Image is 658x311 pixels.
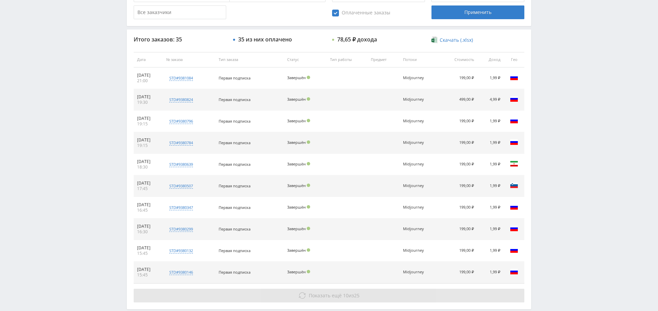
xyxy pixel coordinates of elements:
[307,119,310,122] span: Подтвержден
[510,181,518,189] img: svn.png
[169,226,193,232] div: std#9380299
[169,75,193,81] div: std#9381084
[403,205,434,210] div: Midjourney
[137,181,159,186] div: [DATE]
[219,205,251,210] span: Первая подписка
[403,97,434,102] div: Midjourney
[219,119,251,124] span: Первая подписка
[287,118,306,123] span: Завершён
[169,140,193,146] div: std#9380784
[137,78,159,84] div: 21:00
[477,52,504,67] th: Доход
[307,97,310,101] span: Подтвержден
[510,268,518,276] img: rus.png
[440,37,473,43] span: Скачать (.xlsx)
[309,292,360,299] span: из
[309,292,342,299] span: Показать ещё
[137,245,159,251] div: [DATE]
[510,138,518,146] img: rus.png
[510,224,518,233] img: rus.png
[287,97,306,102] span: Завершён
[403,248,434,253] div: Midjourney
[439,132,477,154] td: 199,00 ₽
[477,240,504,262] td: 1,99 ₽
[219,270,251,275] span: Первая подписка
[510,203,518,211] img: rus.png
[169,270,193,275] div: std#9380146
[134,5,226,19] input: Все заказчики
[307,162,310,165] span: Подтвержден
[403,162,434,166] div: Midjourney
[137,164,159,170] div: 18:30
[287,140,306,145] span: Завершён
[169,97,193,102] div: std#9380824
[439,262,477,283] td: 199,00 ₽
[219,140,251,145] span: Первая подписка
[287,226,306,231] span: Завершён
[137,94,159,100] div: [DATE]
[477,197,504,219] td: 1,99 ₽
[169,183,193,189] div: std#9380507
[477,154,504,175] td: 1,99 ₽
[332,10,390,16] span: Оплаченные заказы
[510,73,518,82] img: rus.png
[354,292,360,299] span: 25
[510,116,518,125] img: rus.png
[477,132,504,154] td: 1,99 ₽
[307,140,310,144] span: Подтвержден
[431,36,437,43] img: xlsx
[307,227,310,230] span: Подтвержден
[439,240,477,262] td: 199,00 ₽
[137,224,159,229] div: [DATE]
[307,248,310,252] span: Подтвержден
[307,270,310,273] span: Подтвержден
[439,89,477,111] td: 499,00 ₽
[137,73,159,78] div: [DATE]
[137,159,159,164] div: [DATE]
[287,161,306,166] span: Завершён
[169,119,193,124] div: std#9380796
[403,119,434,123] div: Midjourney
[327,52,367,67] th: Тип работы
[403,270,434,274] div: Midjourney
[337,36,377,42] div: 78,65 ₽ дохода
[219,97,251,102] span: Первая подписка
[169,248,193,253] div: std#9380132
[137,186,159,191] div: 17:45
[439,67,477,89] td: 199,00 ₽
[134,36,226,42] div: Итого заказов: 35
[219,75,251,80] span: Первая подписка
[169,162,193,167] div: std#9380639
[137,143,159,148] div: 19:15
[477,89,504,111] td: 4,99 ₽
[137,208,159,213] div: 16:45
[219,248,251,253] span: Первая подписка
[287,204,306,210] span: Завершён
[510,160,518,168] img: irn.png
[219,226,251,232] span: Первая подписка
[219,162,251,167] span: Первая подписка
[163,52,215,67] th: № заказа
[477,262,504,283] td: 1,99 ₽
[287,183,306,188] span: Завершён
[137,267,159,272] div: [DATE]
[477,111,504,132] td: 1,99 ₽
[137,100,159,105] div: 19:30
[439,154,477,175] td: 199,00 ₽
[287,75,306,80] span: Завершён
[307,76,310,79] span: Подтвержден
[439,111,477,132] td: 199,00 ₽
[137,121,159,127] div: 19:15
[287,248,306,253] span: Завершён
[238,36,292,42] div: 35 из них оплачено
[169,205,193,210] div: std#9380347
[477,175,504,197] td: 1,99 ₽
[137,229,159,235] div: 16:30
[343,292,349,299] span: 10
[510,95,518,103] img: rus.png
[137,272,159,278] div: 15:45
[477,219,504,240] td: 1,99 ₽
[137,251,159,256] div: 15:45
[219,183,251,188] span: Первая подписка
[403,140,434,145] div: Midjourney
